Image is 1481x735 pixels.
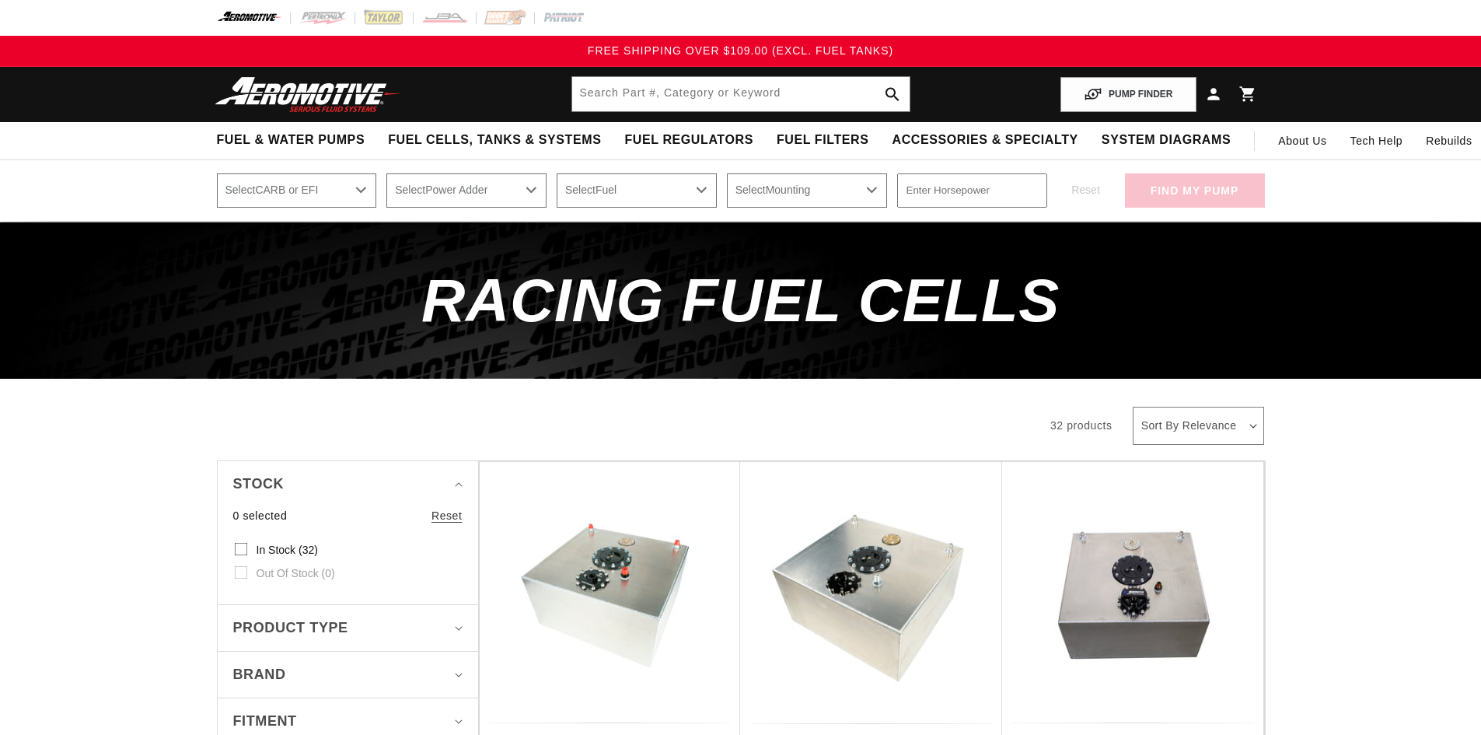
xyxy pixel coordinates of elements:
span: System Diagrams [1102,132,1231,149]
select: Mounting [727,173,887,208]
span: Fuel Filters [777,132,869,149]
a: About Us [1266,122,1338,159]
summary: Stock (0 selected) [233,461,463,507]
summary: Tech Help [1339,122,1415,159]
span: Fuel & Water Pumps [217,132,365,149]
span: About Us [1278,135,1326,147]
img: Aeromotive [211,76,405,113]
summary: Fuel & Water Pumps [205,122,377,159]
span: Out of stock (0) [257,566,335,580]
span: Accessories & Specialty [892,132,1078,149]
input: Enter Horsepower [897,173,1047,208]
span: Tech Help [1350,132,1403,149]
select: Power Adder [386,173,547,208]
summary: Fuel Regulators [613,122,764,159]
span: Fuel Regulators [624,132,753,149]
span: Racing Fuel Cells [421,266,1060,334]
summary: Product type (0 selected) [233,605,463,651]
span: 32 products [1050,419,1112,432]
select: Fuel [557,173,717,208]
span: Brand [233,663,286,686]
summary: Fuel Filters [765,122,881,159]
span: 0 selected [233,507,288,524]
button: PUMP FINDER [1060,77,1196,112]
select: CARB or EFI [217,173,377,208]
input: Search by Part Number, Category or Keyword [572,77,910,111]
span: Product type [233,617,348,639]
button: search button [875,77,910,111]
summary: Fuel Cells, Tanks & Systems [376,122,613,159]
summary: System Diagrams [1090,122,1242,159]
summary: Accessories & Specialty [881,122,1090,159]
summary: Brand (0 selected) [233,652,463,698]
span: Fuel Cells, Tanks & Systems [388,132,601,149]
a: Reset [431,507,463,524]
span: Rebuilds [1426,132,1472,149]
span: FREE SHIPPING OVER $109.00 (EXCL. FUEL TANKS) [588,44,893,57]
span: In stock (32) [257,543,318,557]
span: Stock [233,473,285,495]
span: Fitment [233,710,297,733]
